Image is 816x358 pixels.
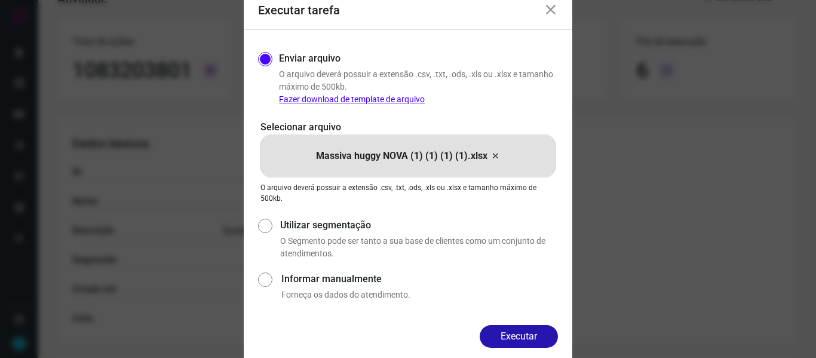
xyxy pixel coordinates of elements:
[280,218,558,232] label: Utilizar segmentação
[279,51,340,66] label: Enviar arquivo
[281,272,558,286] label: Informar manualmente
[281,289,558,301] p: Forneça os dados do atendimento.
[316,149,487,163] p: Massiva huggy NOVA (1) (1) (1) (1).xlsx
[260,120,556,134] p: Selecionar arquivo
[280,235,558,260] p: O Segmento pode ser tanto a sua base de clientes como um conjunto de atendimentos.
[279,94,425,104] a: Fazer download de template de arquivo
[279,68,558,106] p: O arquivo deverá possuir a extensão .csv, .txt, .ods, .xls ou .xlsx e tamanho máximo de 500kb.
[260,182,556,204] p: O arquivo deverá possuir a extensão .csv, .txt, .ods, .xls ou .xlsx e tamanho máximo de 500kb.
[258,3,340,17] h3: Executar tarefa
[480,325,558,348] button: Executar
